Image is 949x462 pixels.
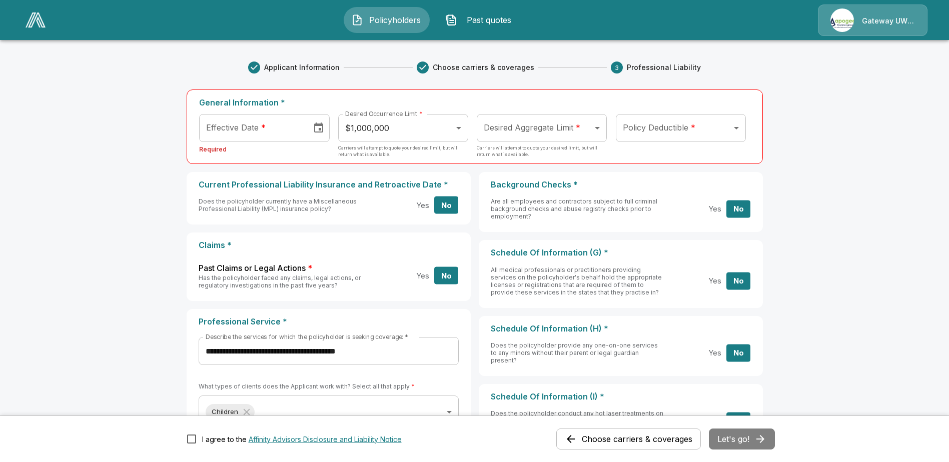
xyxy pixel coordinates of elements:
[411,196,435,214] button: Yes
[206,406,244,417] span: Children
[199,262,306,274] span: Past Claims or Legal Actions
[726,200,750,217] button: No
[199,197,357,212] span: Does the policyholder currently have a Miscellaneous Professional Liability (MPL) insurance policy?
[199,395,459,428] div: Without label
[491,266,662,296] span: All medical professionals or practitioners providing services on the policyholder's behalf hold t...
[461,14,516,26] span: Past quotes
[491,248,751,257] p: Schedule Of Information (G) *
[344,7,430,33] button: Policyholders IconPolicyholders
[199,274,361,289] span: Has the policyholder faced any claims, legal actions, or regulatory investigations in the past fi...
[199,240,459,250] p: Claims *
[26,12,46,27] img: AA Logo
[206,404,255,420] div: Children
[199,317,459,326] p: Professional Service *
[491,341,658,364] span: Does the policyholder provide any one-on-one services to any minors without their parent or legal...
[477,144,607,164] p: Carriers will attempt to quote your desired limit, but will return what is available.
[264,62,340,72] span: Applicant Information
[556,428,701,449] button: Choose carriers & coverages
[411,267,435,284] button: Yes
[202,434,402,444] div: I agree to the
[491,197,657,220] span: Are all employees and contractors subject to full criminal background checks and abuse registry c...
[615,64,619,71] text: 3
[703,272,727,289] button: Yes
[627,62,701,72] span: Professional Liability
[703,412,727,429] button: Yes
[199,98,750,107] p: General Information *
[199,381,415,391] h6: What types of clients does the Applicant work with? Select all that apply
[199,180,459,189] p: Current Professional Liability Insurance and Retroactive Date *
[726,412,750,429] button: No
[338,144,468,164] p: Carriers will attempt to quote your desired limit, but will return what is available.
[434,267,458,284] button: No
[249,434,402,444] button: I agree to the
[338,114,468,142] div: $1,000,000
[433,62,534,72] span: Choose carriers & coverages
[199,145,227,154] p: Required
[206,332,408,341] label: Describe the services for which the policyholder is seeking coverage:
[367,14,422,26] span: Policyholders
[434,196,458,214] button: No
[309,118,329,138] button: Choose date
[438,7,524,33] button: Past quotes IconPast quotes
[703,200,727,217] button: Yes
[726,272,750,289] button: No
[491,180,751,189] p: Background Checks *
[726,344,750,361] button: No
[703,344,727,361] button: Yes
[491,324,751,333] p: Schedule Of Information (H) *
[491,409,663,432] span: Does the policyholder conduct any hot laser treatments on your clients prior to conducting a skin...
[345,109,423,118] label: Desired Occurrence Limit
[445,14,457,26] img: Past quotes Icon
[351,14,363,26] img: Policyholders Icon
[491,392,751,401] p: Schedule Of Information (I) *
